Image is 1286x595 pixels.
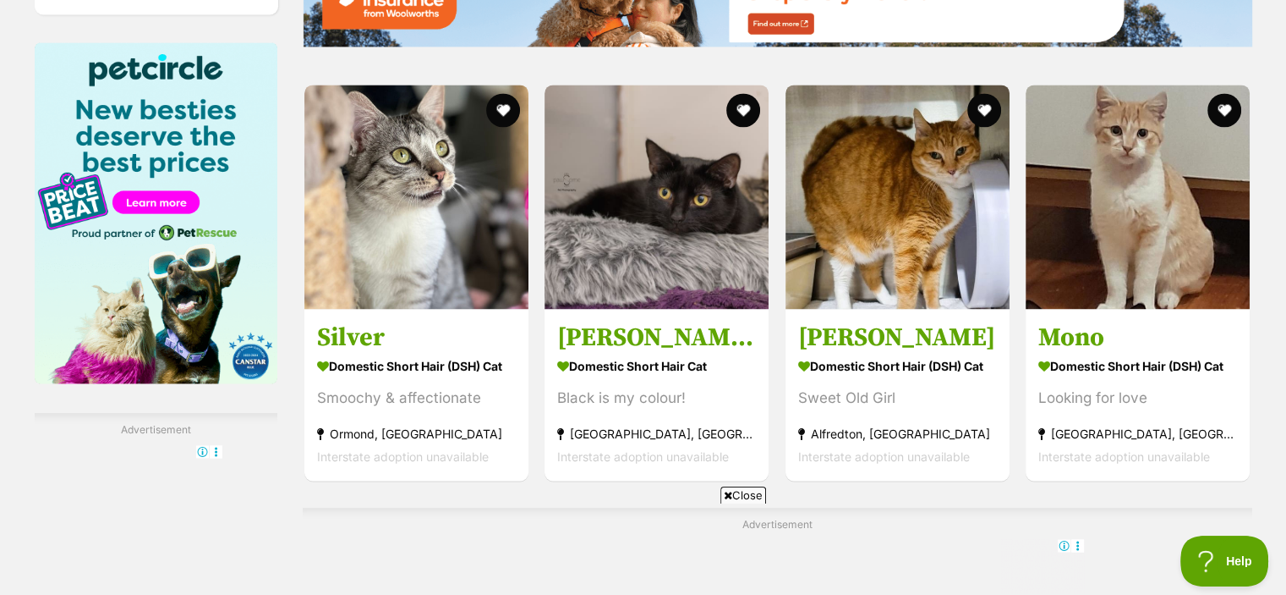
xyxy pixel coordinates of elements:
[317,386,516,409] div: Smoochy & affectionate
[317,449,489,463] span: Interstate adoption unavailable
[785,308,1010,480] a: [PERSON_NAME] Domestic Short Hair (DSH) Cat Sweet Old Girl Alfredton, [GEOGRAPHIC_DATA] Interstat...
[544,85,769,309] img: Mumma Bunjil **2nd Chance Cat Rescue** - Domestic Short Hair Cat
[1180,536,1269,587] iframe: Help Scout Beacon - Open
[1026,309,1250,481] a: Mono Domestic Short Hair (DSH) Cat Looking for love [GEOGRAPHIC_DATA], [GEOGRAPHIC_DATA] Intersta...
[798,353,997,377] strong: Domestic Short Hair (DSH) Cat
[317,321,516,353] h3: Silver
[544,308,769,480] a: [PERSON_NAME] Bunjil **2nd Chance Cat Rescue** Domestic Short Hair Cat Black is my colour! [GEOGR...
[317,421,516,444] strong: Ormond, [GEOGRAPHIC_DATA]
[486,93,520,127] button: favourite
[557,449,729,463] span: Interstate adoption unavailable
[317,353,516,377] strong: Domestic Short Hair (DSH) Cat
[1038,422,1237,445] strong: [GEOGRAPHIC_DATA], [GEOGRAPHIC_DATA]
[1208,93,1242,127] button: favourite
[557,353,756,377] strong: Domestic Short Hair Cat
[557,421,756,444] strong: [GEOGRAPHIC_DATA], [GEOGRAPHIC_DATA]
[798,449,970,463] span: Interstate adoption unavailable
[1038,354,1237,378] strong: Domestic Short Hair (DSH) Cat
[557,321,756,353] h3: [PERSON_NAME] Bunjil **2nd Chance Cat Rescue**
[798,421,997,444] strong: Alfredton, [GEOGRAPHIC_DATA]
[1038,449,1210,464] span: Interstate adoption unavailable
[727,93,761,127] button: favourite
[557,386,756,409] div: Black is my colour!
[720,487,766,504] span: Close
[785,85,1010,309] img: Jenny - Domestic Short Hair (DSH) Cat
[35,42,278,383] img: Pet Circle promo banner
[1038,387,1237,410] div: Looking for love
[1038,322,1237,354] h3: Mono
[798,321,997,353] h3: [PERSON_NAME]
[798,386,997,409] div: Sweet Old Girl
[304,308,528,480] a: Silver Domestic Short Hair (DSH) Cat Smoochy & affectionate Ormond, [GEOGRAPHIC_DATA] Interstate ...
[1026,85,1250,309] img: Mono - Domestic Short Hair (DSH) Cat
[304,85,528,309] img: Silver - Domestic Short Hair (DSH) Cat
[336,510,951,587] iframe: Advertisement
[967,93,1001,127] button: favourite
